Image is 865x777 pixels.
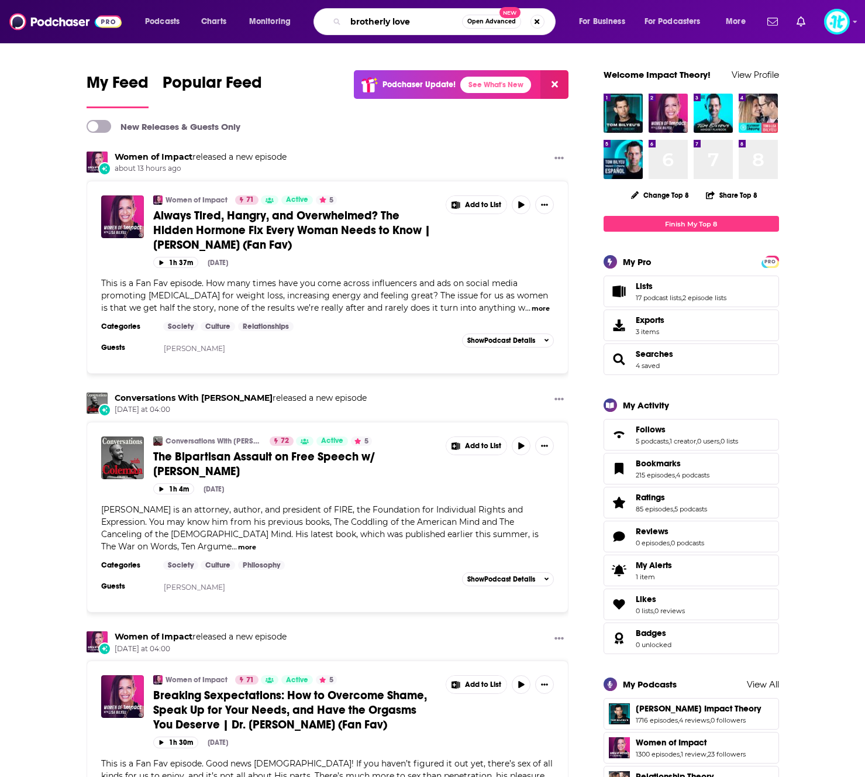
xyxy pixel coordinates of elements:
span: Likes [636,594,656,604]
a: 1300 episodes [636,750,680,758]
button: Share Top 8 [705,184,758,207]
span: , [678,716,679,724]
button: open menu [718,12,760,31]
span: Searches [604,343,779,375]
span: Charts [201,13,226,30]
span: Ratings [604,487,779,518]
a: PRO [763,257,777,266]
span: For Business [579,13,625,30]
a: Women of Impact [166,195,228,205]
a: Always Tired, Hangry, and Overwhelmed? The Hidden Hormone Fix Every Woman Needs to Know | [PERSON... [153,208,437,252]
span: , [707,750,708,758]
a: 2 episode lists [683,294,726,302]
span: ... [525,302,530,313]
span: Add to List [465,442,501,451]
a: Conversations With Coleman [115,393,273,403]
span: Lists [604,276,779,307]
a: Ratings [608,494,631,511]
span: Likes [604,589,779,620]
a: Society [163,322,198,331]
a: Ratings [636,492,707,503]
a: 4 reviews [679,716,709,724]
span: about 13 hours ago [115,164,287,174]
h3: released a new episode [115,393,367,404]
a: Reviews [608,528,631,545]
span: More [726,13,746,30]
span: , [681,294,683,302]
span: Monitoring [249,13,291,30]
a: Breaking Sexpectations: How to Overcome Shame, Speak Up for Your Needs, and Have the Orgasms You ... [153,688,437,732]
span: Reviews [604,521,779,552]
button: 1h 30m [153,737,198,748]
span: 3 items [636,328,664,336]
span: Add to List [465,680,501,689]
span: Add to List [465,201,501,209]
img: Women of Impact [153,675,163,685]
div: Search podcasts, credits, & more... [325,8,567,35]
a: 0 unlocked [636,641,671,649]
a: The Bipartisan Assault on Free Speech w/ Greg Lukianoff [101,436,144,479]
a: 85 episodes [636,505,673,513]
button: more [238,542,256,552]
span: Exports [636,315,664,325]
button: 1h 37m [153,257,198,268]
span: 1 item [636,573,672,581]
a: Active [281,195,313,205]
div: [DATE] [204,485,224,493]
a: Women of Impact [115,631,192,642]
button: Show More Button [535,675,554,694]
a: Show notifications dropdown [763,12,783,32]
img: Women of Impact [609,737,630,758]
span: , [673,505,674,513]
span: Show Podcast Details [467,336,535,345]
a: 0 reviews [654,607,685,615]
div: New Episode [98,404,111,417]
span: , [719,437,721,445]
a: Tom Bilyeu's Impact Theory [608,702,631,726]
span: Exports [608,317,631,334]
span: My Alerts [608,562,631,579]
button: more [532,304,550,314]
img: Tom Bilyeu's Impact Theory [604,94,643,133]
img: Tom Bilyeu's Mindset Playbook [694,94,733,133]
span: New [499,7,521,18]
img: Breaking Sexpectations: How to Overcome Shame, Speak Up for Your Needs, and Have the Orgasms You ... [101,675,144,718]
span: Always Tired, Hangry, and Overwhelmed? The Hidden Hormone Fix Every Woman Needs to Know | [PERSON... [153,208,430,252]
a: Women of Impact [87,152,108,173]
button: ShowPodcast Details [462,572,554,586]
span: 72 [281,435,289,447]
span: Follows [604,419,779,451]
span: Tom Bilyeu's Impact Theory [604,698,779,730]
img: Conversations With Coleman [87,393,108,414]
span: 71 [246,194,254,206]
a: Relationship Theory [739,94,778,133]
span: ... [232,541,237,552]
a: Badges [608,630,631,647]
span: Breaking Sexpectations: How to Overcome Shame, Speak Up for Your Needs, and Have the Orgasms You ... [153,688,427,732]
button: Show More Button [446,196,507,214]
img: Women of Impact [153,195,163,205]
a: Searches [608,351,631,367]
a: Podchaser - Follow, Share and Rate Podcasts [9,11,122,33]
a: Reviews [636,526,704,537]
a: Bookmarks [636,458,709,469]
a: Women of Impact [608,736,631,759]
span: , [653,607,654,615]
a: Popular Feed [163,73,262,108]
a: 71 [235,195,259,205]
a: 215 episodes [636,471,675,479]
span: Bookmarks [604,453,779,484]
span: , [709,716,711,724]
a: Exports [604,310,779,341]
span: 23 followers [707,750,746,758]
a: Culture [201,561,235,570]
button: 5 [316,195,337,205]
span: Show Podcast Details [467,575,535,583]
